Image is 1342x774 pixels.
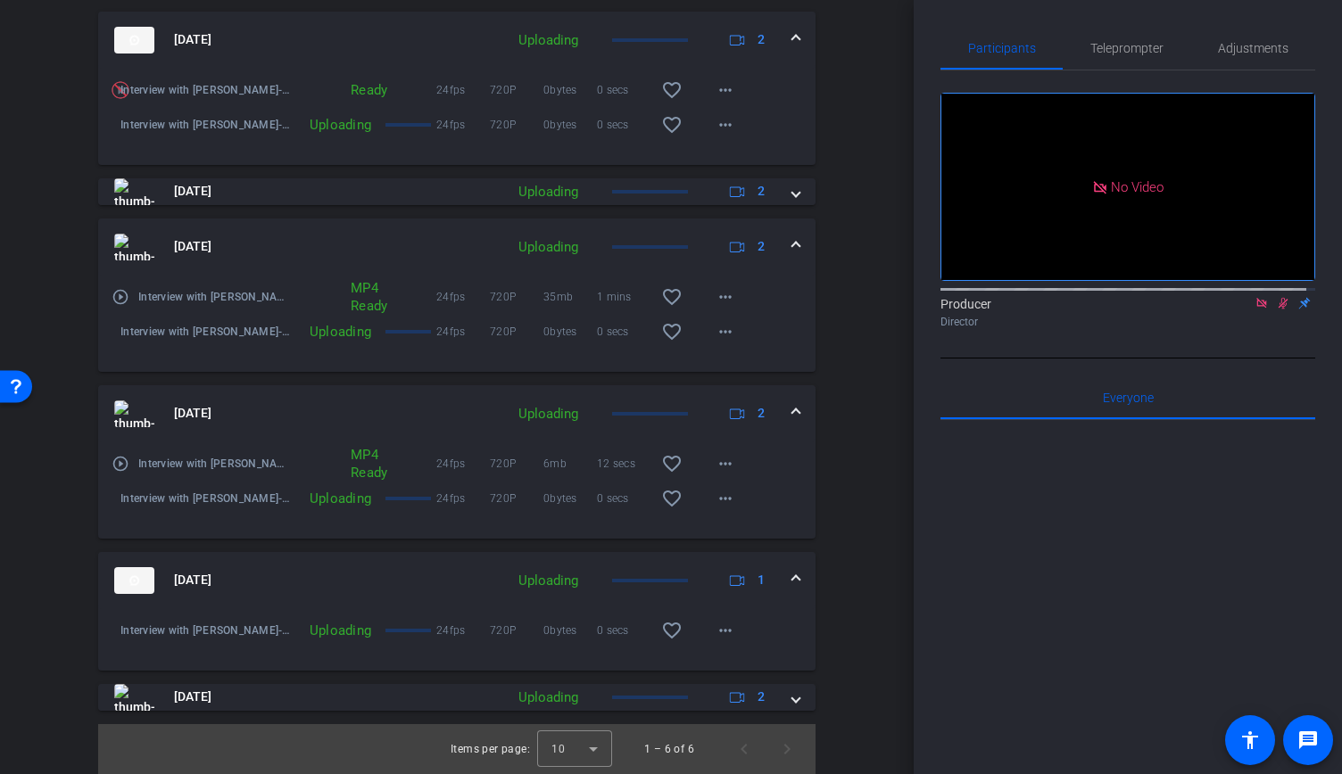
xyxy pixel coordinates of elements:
[174,182,211,201] span: [DATE]
[1111,178,1164,194] span: No Video
[940,314,1315,330] div: Director
[715,488,736,509] mat-icon: more_horiz
[138,288,291,306] span: Interview with [PERSON_NAME]-[PERSON_NAME]-2025-09-26-11-48-19-544-0
[98,684,816,711] mat-expansion-panel-header: thumb-nail[DATE]Uploading2
[291,116,380,134] div: Uploading
[597,116,650,134] span: 0 secs
[98,218,816,276] mat-expansion-panel-header: thumb-nail[DATE]Uploading2
[436,622,490,639] span: 24fps
[509,571,587,591] div: Uploading
[661,321,683,342] mat-icon: favorite_border
[98,442,816,539] div: thumb-nail[DATE]Uploading2
[120,81,291,99] span: Interview with [PERSON_NAME]-[PERSON_NAME]-2025-09-26-12-08-49-964-0
[758,571,765,589] span: 1
[509,237,587,258] div: Uploading
[436,81,490,99] span: 24fps
[940,295,1315,330] div: Producer
[597,622,650,639] span: 0 secs
[661,488,683,509] mat-icon: favorite_border
[597,288,650,306] span: 1 mins
[543,81,597,99] span: 0bytes
[114,567,154,594] img: thumb-nail
[490,116,543,134] span: 720P
[490,455,543,473] span: 720P
[723,728,766,770] button: Previous page
[98,276,816,372] div: thumb-nail[DATE]Uploading2
[112,455,129,473] mat-icon: play_circle_outline
[436,490,490,507] span: 24fps
[661,79,683,101] mat-icon: favorite_border
[138,455,291,473] span: Interview with [PERSON_NAME]-[PERSON_NAME]-2025-09-26-11-47-33-348-0
[1297,729,1319,751] mat-icon: message
[120,622,291,639] span: Interview with [PERSON_NAME]-2025-09-26-11-46-08-597-0
[715,321,736,342] mat-icon: more_horiz
[98,12,816,69] mat-expansion-panel-header: thumb-nail[DATE]Uploading2
[597,81,650,99] span: 0 secs
[715,114,736,136] mat-icon: more_horiz
[114,400,154,427] img: thumb-nail
[509,30,587,51] div: Uploading
[661,620,683,641] mat-icon: favorite_border
[661,286,683,308] mat-icon: favorite_border
[715,620,736,641] mat-icon: more_horiz
[174,571,211,589] span: [DATE]
[98,609,816,671] div: thumb-nail[DATE]Uploading1
[436,116,490,134] span: 24fps
[758,182,765,201] span: 2
[715,453,736,474] mat-icon: more_horiz
[597,490,650,507] span: 0 secs
[543,455,597,473] span: 6mb
[98,69,816,165] div: thumb-nail[DATE]Uploading2
[766,728,808,770] button: Next page
[758,237,765,256] span: 2
[174,688,211,706] span: [DATE]
[490,81,543,99] span: 720P
[509,404,587,424] div: Uploading
[968,42,1036,54] span: Participants
[490,622,543,639] span: 720P
[436,323,490,341] span: 24fps
[98,385,816,442] mat-expansion-panel-header: thumb-nail[DATE]Uploading2
[1090,42,1164,54] span: Teleprompter
[543,622,597,639] span: 0bytes
[436,288,490,306] span: 24fps
[291,323,380,341] div: Uploading
[174,404,211,423] span: [DATE]
[758,688,765,706] span: 2
[543,490,597,507] span: 0bytes
[509,688,587,708] div: Uploading
[715,79,736,101] mat-icon: more_horiz
[291,490,380,507] div: Uploading
[490,490,543,507] span: 720P
[174,237,211,256] span: [DATE]
[114,234,154,260] img: thumb-nail
[98,178,816,205] mat-expansion-panel-header: thumb-nail[DATE]Uploading2
[114,27,154,54] img: thumb-nail
[1239,729,1261,751] mat-icon: accessibility
[120,323,291,341] span: Interview with [PERSON_NAME]-2025-09-26-11-48-19-544-1
[490,288,543,306] span: 720P
[451,740,530,758] div: Items per page:
[114,684,154,711] img: thumb-nail
[120,116,291,134] span: Interview with [PERSON_NAME]-2025-09-26-12-08-49-964-1
[112,81,129,99] img: Preview is unavailable
[174,30,211,49] span: [DATE]
[291,622,380,639] div: Uploading
[758,404,765,423] span: 2
[112,288,129,306] mat-icon: play_circle_outline
[597,323,650,341] span: 0 secs
[543,116,597,134] span: 0bytes
[543,288,597,306] span: 35mb
[661,114,683,136] mat-icon: favorite_border
[114,178,154,205] img: thumb-nail
[342,81,385,99] div: Ready
[98,552,816,609] mat-expansion-panel-header: thumb-nail[DATE]Uploading1
[509,182,587,202] div: Uploading
[342,446,385,482] div: MP4 Ready
[1103,391,1154,404] span: Everyone
[644,740,694,758] div: 1 – 6 of 6
[436,455,490,473] span: 24fps
[661,453,683,474] mat-icon: favorite_border
[715,286,736,308] mat-icon: more_horiz
[490,323,543,341] span: 720P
